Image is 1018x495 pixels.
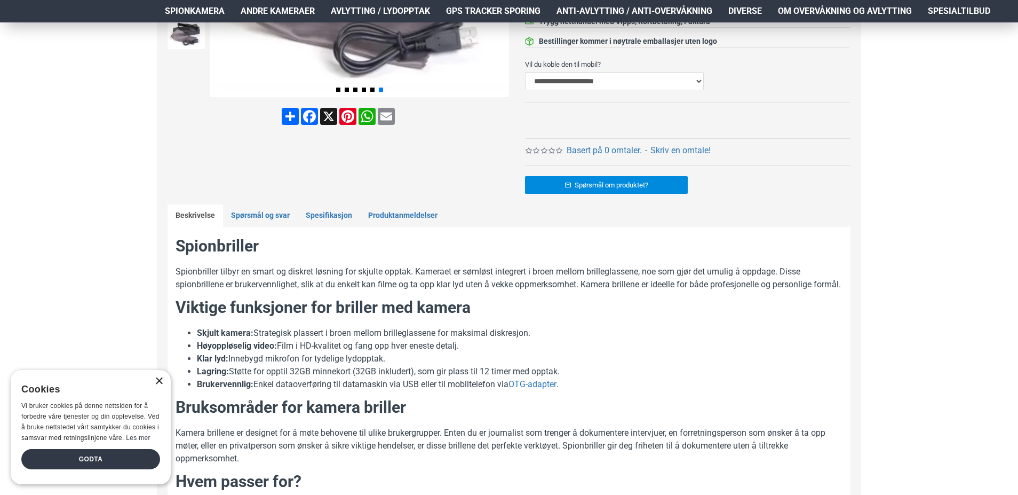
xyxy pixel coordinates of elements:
[379,88,383,92] span: Go to slide 6
[567,144,642,157] a: Basert på 0 omtaler.
[197,379,253,389] strong: Brukervennlig:
[345,88,349,92] span: Go to slide 2
[336,88,340,92] span: Go to slide 1
[281,108,300,125] a: Share
[728,5,762,18] span: Diverse
[298,205,360,227] a: Spesifikasjon
[377,108,396,125] a: Email
[353,88,357,92] span: Go to slide 3
[21,378,153,401] div: Cookies
[197,328,253,338] strong: Skjult kamera:
[525,56,850,73] label: Vil du koble den til mobil?
[176,296,842,319] h2: Viktige funksjoner for briller med kamera
[197,365,842,378] li: Støtte for opptil 32GB minnekort (32GB inkludert), som gir plass til 12 timer med opptak.
[650,144,711,157] a: Skriv en omtale!
[168,205,223,227] a: Beskrivelse
[539,36,717,47] div: Bestillinger kommer i nøytrale emballasjer uten logo
[176,427,842,465] p: Kamera brillene er designet for å møte behovene til ulike brukergrupper. Enten du er journalist s...
[645,145,647,155] b: -
[508,378,556,391] a: OTG-adapter
[223,205,298,227] a: Spørsmål og svar
[928,5,990,18] span: Spesialtilbud
[446,5,540,18] span: GPS Tracker Sporing
[778,5,912,18] span: Om overvåkning og avlytting
[197,327,842,340] li: Strategisk plassert i broen mellom brilleglassene for maksimal diskresjon.
[176,396,842,419] h2: Bruksområder for kamera briller
[197,341,277,351] strong: Høyoppløselig video:
[525,176,688,194] a: Spørsmål om produktet?
[331,5,430,18] span: Avlytting / Lydopptak
[241,5,315,18] span: Andre kameraer
[21,449,160,469] div: Godta
[197,340,842,352] li: Film i HD-kvalitet og fang opp hver eneste detalj.
[21,402,160,441] span: Vi bruker cookies på denne nettsiden for å forbedre våre tjenester og din opplevelse. Ved å bruke...
[338,108,357,125] a: Pinterest
[176,470,842,493] h2: Hvem passer for?
[197,366,229,376] strong: Lagring:
[165,5,225,18] span: Spionkamera
[197,352,842,365] li: Innebygd mikrofon for tydelige lydopptak.
[362,88,366,92] span: Go to slide 4
[197,353,228,364] strong: Klar lyd:
[556,5,712,18] span: Anti-avlytting / Anti-overvåkning
[126,434,150,442] a: Les mer, opens a new window
[176,265,842,291] p: Spionbriller tilbyr en smart og diskret løsning for skjulte opptak. Kameraet er sømløst integrert...
[168,12,205,49] img: Spionbriller med kamera - SpyGadgets.no
[319,108,338,125] a: X
[300,108,319,125] a: Facebook
[360,205,446,227] a: Produktanmeldelser
[357,108,377,125] a: WhatsApp
[176,235,842,257] h2: Spionbriller
[155,378,163,386] div: Close
[370,88,375,92] span: Go to slide 5
[197,378,842,391] li: Enkel dataoverføring til datamaskin via USB eller til mobiltelefon via .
